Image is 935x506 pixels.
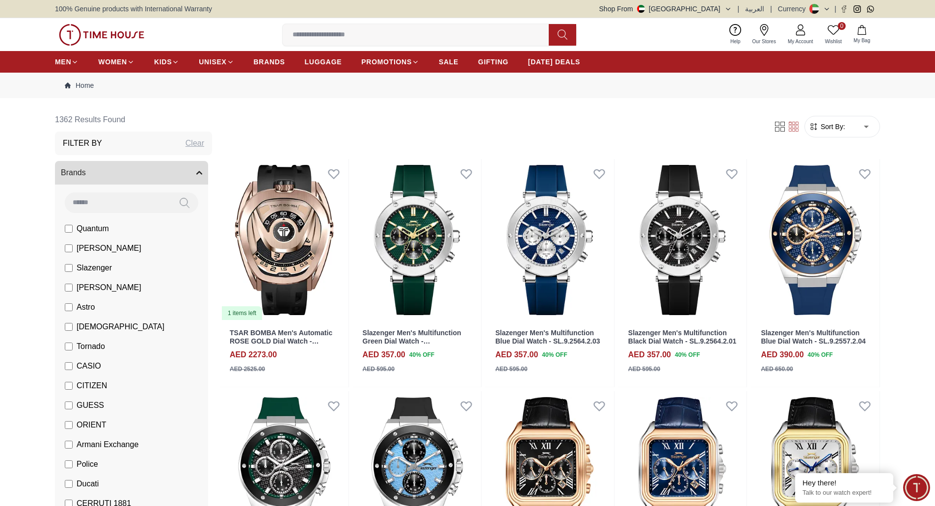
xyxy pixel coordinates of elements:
[65,460,73,468] input: Police
[65,264,73,272] input: Slazenger
[230,329,332,353] a: TSAR BOMBA Men's Automatic ROSE GOLD Dial Watch - TB8213ASET-07
[55,4,212,14] span: 100% Genuine products with International Warranty
[770,4,772,14] span: |
[819,122,845,132] span: Sort By:
[154,53,179,71] a: KIDS
[65,441,73,449] input: Armani Exchange
[222,306,262,320] div: 1 items left
[363,349,405,361] h4: AED 357.00
[808,350,833,359] span: 40 % OFF
[98,53,134,71] a: WOMEN
[65,401,73,409] input: GUESS
[65,244,73,252] input: [PERSON_NAME]
[802,489,886,497] p: Talk to our watch expert!
[186,137,204,149] div: Clear
[353,159,481,321] img: Slazenger Men's Multifunction Green Dial Watch - SL.9.2564.2.05
[55,53,79,71] a: MEN
[542,350,567,359] span: 40 % OFF
[724,22,747,47] a: Help
[761,329,865,345] a: Slazenger Men's Multifunction Blue Dial Watch - SL.9.2557.2.04
[254,57,285,67] span: BRANDS
[599,4,732,14] button: Shop From[GEOGRAPHIC_DATA]
[478,57,508,67] span: GIFTING
[809,122,845,132] button: Sort By:
[528,53,580,71] a: [DATE] DEALS
[77,242,141,254] span: [PERSON_NAME]
[305,57,342,67] span: LUGGAGE
[77,380,107,392] span: CITIZEN
[628,349,671,361] h4: AED 357.00
[495,365,527,373] div: AED 595.00
[65,303,73,311] input: Astro
[495,329,600,345] a: Slazenger Men's Multifunction Blue Dial Watch - SL.9.2564.2.03
[55,161,208,185] button: Brands
[802,478,886,488] div: Hey there!
[77,341,105,352] span: Tornado
[59,24,144,46] img: ...
[838,22,846,30] span: 0
[439,53,458,71] a: SALE
[98,57,127,67] span: WOMEN
[738,4,740,14] span: |
[628,329,736,345] a: Slazenger Men's Multifunction Black Dial Watch - SL.9.2564.2.01
[495,349,538,361] h4: AED 357.00
[361,53,419,71] a: PROMOTIONS
[61,167,86,179] span: Brands
[834,4,836,14] span: |
[761,349,803,361] h4: AED 390.00
[439,57,458,67] span: SALE
[77,360,101,372] span: CASIO
[748,38,780,45] span: Our Stores
[65,284,73,292] input: [PERSON_NAME]
[254,53,285,71] a: BRANDS
[745,4,764,14] button: العربية
[55,73,880,98] nav: Breadcrumb
[77,321,164,333] span: [DEMOGRAPHIC_DATA]
[77,301,95,313] span: Astro
[65,421,73,429] input: ORIENT
[363,329,461,353] a: Slazenger Men's Multifunction Green Dial Watch - SL.9.2564.2.05
[65,343,73,350] input: Tornado
[77,419,106,431] span: ORIENT
[77,478,99,490] span: Ducati
[199,53,234,71] a: UNISEX
[65,382,73,390] input: CITIZEN
[55,57,71,67] span: MEN
[154,57,172,67] span: KIDS
[363,365,395,373] div: AED 595.00
[778,4,810,14] div: Currency
[867,5,874,13] a: Whatsapp
[751,159,880,321] img: Slazenger Men's Multifunction Blue Dial Watch - SL.9.2557.2.04
[747,22,782,47] a: Our Stores
[65,480,73,488] input: Ducati
[305,53,342,71] a: LUGGAGE
[726,38,745,45] span: Help
[628,365,660,373] div: AED 595.00
[409,350,434,359] span: 40 % OFF
[840,5,848,13] a: Facebook
[55,108,212,132] h6: 1362 Results Found
[77,458,98,470] span: Police
[850,37,874,44] span: My Bag
[77,439,138,451] span: Armani Exchange
[230,349,277,361] h4: AED 2273.00
[199,57,226,67] span: UNISEX
[63,137,102,149] h3: Filter By
[77,282,141,293] span: [PERSON_NAME]
[761,365,793,373] div: AED 650.00
[478,53,508,71] a: GIFTING
[854,5,861,13] a: Instagram
[618,159,747,321] img: Slazenger Men's Multifunction Black Dial Watch - SL.9.2564.2.01
[361,57,412,67] span: PROMOTIONS
[675,350,700,359] span: 40 % OFF
[65,80,94,90] a: Home
[528,57,580,67] span: [DATE] DEALS
[65,362,73,370] input: CASIO
[485,159,614,321] img: Slazenger Men's Multifunction Blue Dial Watch - SL.9.2564.2.03
[77,399,104,411] span: GUESS
[65,323,73,331] input: [DEMOGRAPHIC_DATA]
